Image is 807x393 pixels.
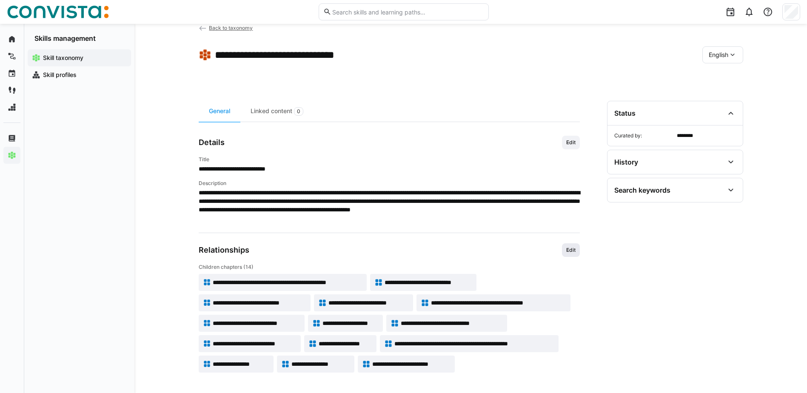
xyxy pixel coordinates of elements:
div: Status [614,109,636,117]
a: Back to taxonomy [199,25,253,31]
div: History [614,158,638,166]
span: Edit [565,247,576,253]
div: Search keywords [614,186,670,194]
span: Edit [565,139,576,146]
button: Edit [562,243,580,257]
span: Curated by: [614,132,673,139]
h3: Details [199,138,225,147]
span: Back to taxonomy [209,25,253,31]
h4: Title [199,156,580,163]
input: Search skills and learning paths… [331,8,484,16]
div: General [199,101,240,122]
span: 0 [297,108,300,115]
button: Edit [562,136,580,149]
h4: Description [199,180,580,187]
div: Linked content [240,101,314,122]
h3: Relationships [199,245,249,255]
span: English [709,51,728,59]
h4: Children chapters (14) [199,264,580,271]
